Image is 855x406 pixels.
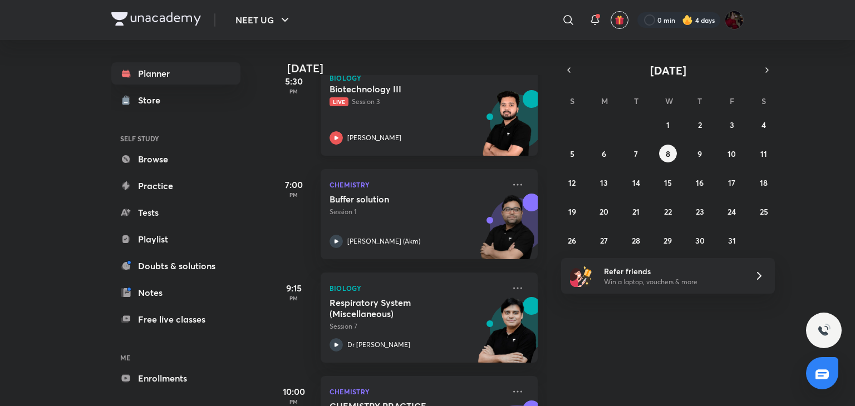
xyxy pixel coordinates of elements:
[664,206,672,217] abbr: October 22, 2025
[595,145,613,162] button: October 6, 2025
[601,96,608,106] abbr: Monday
[755,174,773,191] button: October 18, 2025
[330,97,504,107] p: Session 3
[272,88,316,95] p: PM
[632,206,640,217] abbr: October 21, 2025
[627,174,645,191] button: October 14, 2025
[634,148,638,159] abbr: October 7, 2025
[602,148,606,159] abbr: October 6, 2025
[666,148,670,159] abbr: October 8, 2025
[330,83,468,95] h5: Biotechnology III
[476,90,538,167] img: unacademy
[570,265,592,287] img: referral
[627,202,645,220] button: October 21, 2025
[627,231,645,249] button: October 28, 2025
[723,145,741,162] button: October 10, 2025
[761,96,766,106] abbr: Saturday
[691,231,709,249] button: October 30, 2025
[229,9,298,31] button: NEET UG
[650,63,686,78] span: [DATE]
[330,207,504,217] p: Session 1
[347,340,410,350] p: Dr [PERSON_NAME]
[568,235,576,246] abbr: October 26, 2025
[563,145,581,162] button: October 5, 2025
[111,281,240,304] a: Notes
[111,367,240,389] a: Enrollments
[330,178,504,191] p: Chemistry
[330,194,468,205] h5: Buffer solution
[600,177,608,188] abbr: October 13, 2025
[330,297,468,319] h5: Respiratory System (Miscellaneous)
[600,206,608,217] abbr: October 20, 2025
[659,116,677,133] button: October 1, 2025
[730,120,734,130] abbr: October 3, 2025
[723,116,741,133] button: October 3, 2025
[595,231,613,249] button: October 27, 2025
[697,96,702,106] abbr: Thursday
[664,177,672,188] abbr: October 15, 2025
[570,148,574,159] abbr: October 5, 2025
[595,174,613,191] button: October 13, 2025
[330,281,504,295] p: Biology
[272,398,316,405] p: PM
[817,324,831,337] img: ttu
[760,206,768,217] abbr: October 25, 2025
[272,385,316,398] h5: 10:00
[728,235,736,246] abbr: October 31, 2025
[611,11,628,29] button: avatar
[330,97,348,106] span: Live
[476,194,538,270] img: unacademy
[111,175,240,197] a: Practice
[595,202,613,220] button: October 20, 2025
[730,96,734,106] abbr: Friday
[111,89,240,111] a: Store
[728,177,735,188] abbr: October 17, 2025
[755,145,773,162] button: October 11, 2025
[347,236,420,246] p: [PERSON_NAME] (Akm)
[330,75,529,81] p: Biology
[604,265,741,277] h6: Refer friends
[563,174,581,191] button: October 12, 2025
[682,14,693,26] img: streak
[659,145,677,162] button: October 8, 2025
[697,148,702,159] abbr: October 9, 2025
[476,297,538,374] img: unacademy
[666,120,670,130] abbr: October 1, 2025
[723,174,741,191] button: October 17, 2025
[664,235,672,246] abbr: October 29, 2025
[755,116,773,133] button: October 4, 2025
[632,177,640,188] abbr: October 14, 2025
[111,129,240,148] h6: SELF STUDY
[728,148,736,159] abbr: October 10, 2025
[330,385,504,398] p: Chemistry
[568,206,576,217] abbr: October 19, 2025
[111,148,240,170] a: Browse
[111,228,240,250] a: Playlist
[111,201,240,224] a: Tests
[698,120,702,130] abbr: October 2, 2025
[760,177,768,188] abbr: October 18, 2025
[272,281,316,295] h5: 9:15
[272,75,316,88] h5: 5:30
[659,174,677,191] button: October 15, 2025
[272,295,316,301] p: PM
[691,174,709,191] button: October 16, 2025
[577,62,759,78] button: [DATE]
[138,93,167,107] div: Store
[570,96,574,106] abbr: Sunday
[761,120,766,130] abbr: October 4, 2025
[632,235,640,246] abbr: October 28, 2025
[111,348,240,367] h6: ME
[634,96,638,106] abbr: Tuesday
[723,202,741,220] button: October 24, 2025
[330,321,504,331] p: Session 7
[696,177,704,188] abbr: October 16, 2025
[111,255,240,277] a: Doubts & solutions
[272,191,316,198] p: PM
[627,145,645,162] button: October 7, 2025
[600,235,608,246] abbr: October 27, 2025
[665,96,673,106] abbr: Wednesday
[695,235,705,246] abbr: October 30, 2025
[111,12,201,26] img: Company Logo
[604,277,741,287] p: Win a laptop, vouchers & more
